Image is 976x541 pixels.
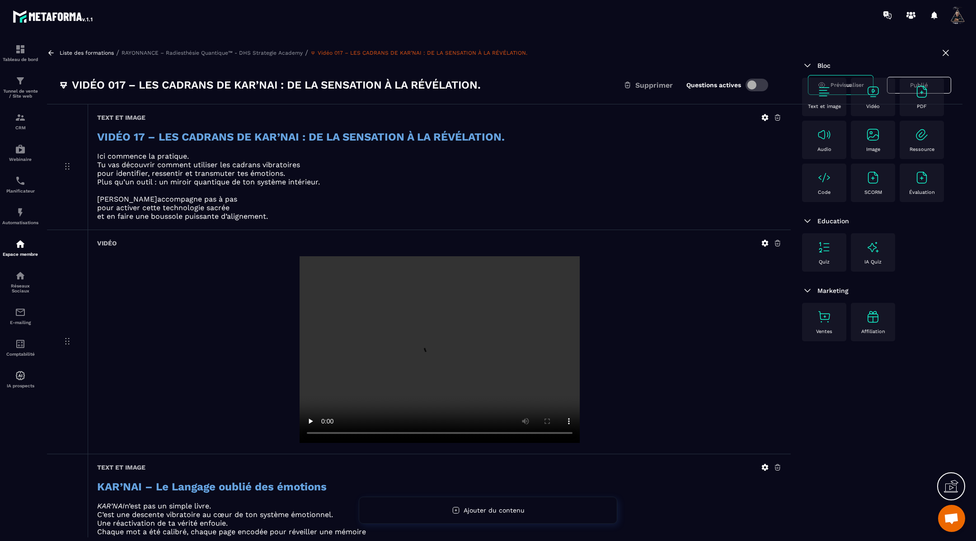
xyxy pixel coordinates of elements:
[866,310,880,324] img: text-image
[817,127,831,142] img: text-image no-wra
[635,81,673,89] span: Supprimer
[122,50,303,56] a: RAYONNANCE – Radiesthésie Quantique™ - DHS Strategie Academy
[2,137,38,169] a: automationsautomationsWebinaire
[2,332,38,363] a: accountantaccountantComptabilité
[15,144,26,155] img: automations
[2,69,38,105] a: formationformationTunnel de vente / Site web
[2,89,38,99] p: Tunnel de vente / Site web
[819,259,830,265] p: Quiz
[15,75,26,86] img: formation
[15,207,26,218] img: automations
[97,169,285,178] span: pour identifier, ressentir et transmuter tes émotions.
[938,505,965,532] a: Ouvrir le chat
[915,127,929,142] img: text-image no-wra
[97,502,125,510] em: KAR’NAI
[910,146,934,152] p: Ressource
[2,169,38,200] a: schedulerschedulerPlanificateur
[817,146,831,152] p: Audio
[915,170,929,185] img: text-image no-wra
[817,287,849,294] span: Marketing
[864,189,882,195] p: SCORM
[817,240,831,254] img: text-image no-wra
[15,339,26,349] img: accountant
[909,189,935,195] p: Évaluation
[2,252,38,257] p: Espace membre
[97,203,230,212] span: pour activer cette technologie sacrée
[917,103,927,109] p: PDF
[817,310,831,324] img: text-image no-wra
[816,329,832,334] p: Ventes
[2,105,38,137] a: formationformationCRM
[818,189,831,195] p: Code
[2,320,38,325] p: E-mailing
[866,240,880,254] img: text-image
[866,85,880,99] img: text-image no-wra
[97,464,145,471] h6: Text et image
[97,178,320,186] span: Plus qu’un outil : un miroir quantique de ton système intérieur.
[864,259,882,265] p: IA Quiz
[310,50,527,56] a: 🜃 Vidéo 017 – LES CADRANS DE KAR’NAI : DE LA SENSATION À LA RÉVÉLATION.
[866,146,880,152] p: Image
[97,502,782,510] p: n’est pas un simple livre.
[802,60,813,71] img: arrow-down
[817,170,831,185] img: text-image no-wra
[97,212,268,221] span: et en faire une boussole puissante d’alignement.
[2,383,38,388] p: IA prospects
[2,125,38,130] p: CRM
[15,307,26,318] img: email
[2,352,38,357] p: Comptabilité
[60,50,114,56] a: Liste des formations
[15,270,26,281] img: social-network
[15,44,26,55] img: formation
[97,480,327,493] strong: KAR’NAI – Le Langage oublié des émotions
[97,519,782,527] p: Une réactivation de ta vérité enfouie.
[817,217,849,225] span: Education
[13,8,94,24] img: logo
[2,300,38,332] a: emailemailE-mailing
[15,370,26,381] img: automations
[97,527,782,536] p: Chaque mot a été calibré, chaque page encodée pour réveiller une mémoire
[2,220,38,225] p: Automatisations
[2,283,38,293] p: Réseaux Sociaux
[817,85,831,99] img: text-image no-wra
[866,103,880,109] p: Vidéo
[97,114,145,121] h6: Text et image
[802,216,813,226] img: arrow-down
[15,175,26,186] img: scheduler
[58,78,481,92] h3: 🜃 Vidéo 017 – LES CADRANS DE KAR’NAI : DE LA SENSATION À LA RÉVÉLATION.
[866,170,880,185] img: text-image no-wra
[2,263,38,300] a: social-networksocial-networkRéseaux Sociaux
[2,232,38,263] a: automationsautomationsEspace membre
[97,152,189,160] span: Ici commence la pratique.
[861,329,885,334] p: Affiliation
[305,48,308,57] span: /
[2,157,38,162] p: Webinaire
[97,195,237,203] span: [PERSON_NAME]accompagne pas à pas
[116,48,119,57] span: /
[464,507,525,514] span: Ajouter du contenu
[97,131,505,143] strong: VIDÉO 17 – LES CADRANS DE KAR’NAI : DE LA SENSATION À LA RÉVÉLATION.
[2,188,38,193] p: Planificateur
[15,239,26,249] img: automations
[808,103,841,109] p: Text et image
[686,81,741,89] label: Questions actives
[2,200,38,232] a: automationsautomationsAutomatisations
[97,510,782,519] p: C’est une descente vibratoire au cœur de ton système émotionnel.
[866,127,880,142] img: text-image no-wra
[2,57,38,62] p: Tableau de bord
[915,85,929,99] img: text-image no-wra
[802,285,813,296] img: arrow-down
[2,37,38,69] a: formationformationTableau de bord
[97,240,117,247] h6: Vidéo
[97,160,300,169] span: Tu vas découvrir comment utiliser les cadrans vibratoires
[817,62,831,69] span: Bloc
[15,112,26,123] img: formation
